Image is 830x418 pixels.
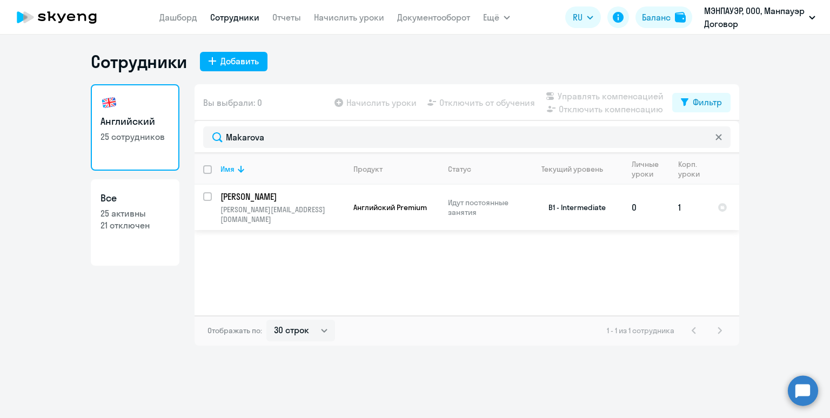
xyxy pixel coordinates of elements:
[272,12,301,23] a: Отчеты
[91,84,179,171] a: Английский25 сотрудников
[448,164,522,174] div: Статус
[632,159,662,179] div: Личные уроки
[353,164,383,174] div: Продукт
[203,96,262,109] span: Вы выбрали: 0
[207,326,262,335] span: Отображать по:
[565,6,601,28] button: RU
[220,55,259,68] div: Добавить
[607,326,674,335] span: 1 - 1 из 1 сотрудника
[483,11,499,24] span: Ещё
[632,159,669,179] div: Личные уроки
[220,191,343,203] p: [PERSON_NAME]
[314,12,384,23] a: Начислить уроки
[353,164,439,174] div: Продукт
[678,159,701,179] div: Корп. уроки
[101,94,118,111] img: english
[672,93,731,112] button: Фильтр
[203,126,731,148] input: Поиск по имени, email, продукту или статусу
[448,164,471,174] div: Статус
[101,131,170,143] p: 25 сотрудников
[91,179,179,266] a: Все25 активны21 отключен
[531,164,622,174] div: Текущий уровень
[448,198,522,217] p: Идут постоянные занятия
[101,219,170,231] p: 21 отключен
[693,96,722,109] div: Фильтр
[670,185,709,230] td: 1
[91,51,187,72] h1: Сотрудники
[220,205,344,224] p: [PERSON_NAME][EMAIL_ADDRESS][DOMAIN_NAME]
[623,185,670,230] td: 0
[220,164,344,174] div: Имя
[200,52,267,71] button: Добавить
[573,11,583,24] span: RU
[699,4,821,30] button: МЭНПАУЭР, ООО, Манпауэр Договор
[159,12,197,23] a: Дашборд
[101,114,170,129] h3: Английский
[220,164,235,174] div: Имя
[397,12,470,23] a: Документооборот
[642,11,671,24] div: Баланс
[635,6,692,28] button: Балансbalance
[483,6,510,28] button: Ещё
[678,159,708,179] div: Корп. уроки
[210,12,259,23] a: Сотрудники
[523,185,623,230] td: B1 - Intermediate
[101,207,170,219] p: 25 активны
[220,191,344,203] a: [PERSON_NAME]
[101,191,170,205] h3: Все
[353,203,427,212] span: Английский Premium
[704,4,805,30] p: МЭНПАУЭР, ООО, Манпауэр Договор
[675,12,686,23] img: balance
[541,164,603,174] div: Текущий уровень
